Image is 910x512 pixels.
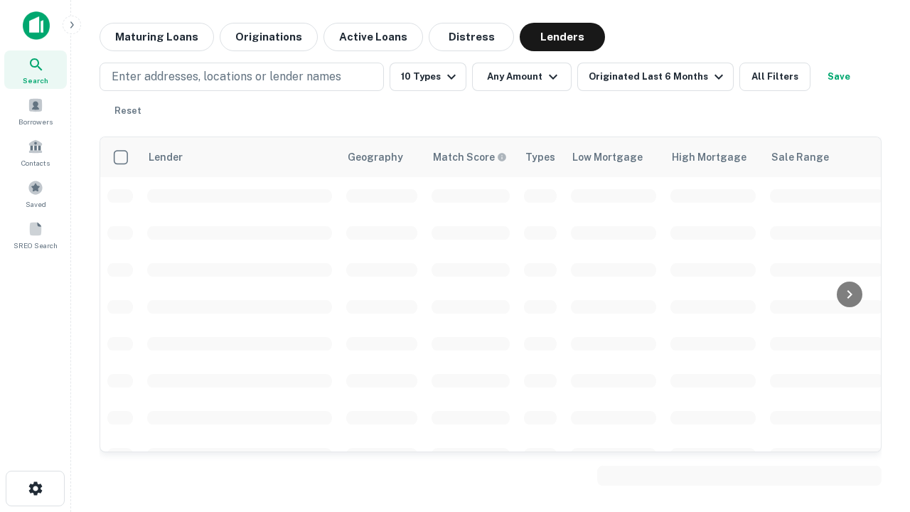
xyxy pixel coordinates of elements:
button: Enter addresses, locations or lender names [100,63,384,91]
div: Low Mortgage [572,149,643,166]
th: High Mortgage [663,137,763,177]
div: High Mortgage [672,149,746,166]
button: 10 Types [390,63,466,91]
span: SREO Search [14,240,58,251]
div: Geography [348,149,403,166]
button: Active Loans [323,23,423,51]
button: Lenders [520,23,605,51]
span: Borrowers [18,116,53,127]
button: Maturing Loans [100,23,214,51]
a: Borrowers [4,92,67,130]
div: Originated Last 6 Months [589,68,727,85]
button: All Filters [739,63,810,91]
button: Any Amount [472,63,572,91]
div: Sale Range [771,149,829,166]
th: Types [517,137,564,177]
p: Enter addresses, locations or lender names [112,68,341,85]
div: Lender [149,149,183,166]
button: Distress [429,23,514,51]
a: Contacts [4,133,67,171]
a: Saved [4,174,67,213]
iframe: Chat Widget [839,353,910,421]
th: Geography [339,137,424,177]
span: Saved [26,198,46,210]
a: Search [4,50,67,89]
span: Contacts [21,157,50,169]
a: SREO Search [4,215,67,254]
th: Low Mortgage [564,137,663,177]
button: Reset [105,97,151,125]
th: Sale Range [763,137,891,177]
h6: Match Score [433,149,504,165]
button: Save your search to get updates of matches that match your search criteria. [816,63,862,91]
img: capitalize-icon.png [23,11,50,40]
div: Types [525,149,555,166]
div: Capitalize uses an advanced AI algorithm to match your search with the best lender. The match sco... [433,149,507,165]
th: Capitalize uses an advanced AI algorithm to match your search with the best lender. The match sco... [424,137,517,177]
button: Originations [220,23,318,51]
span: Search [23,75,48,86]
th: Lender [140,137,339,177]
button: Originated Last 6 Months [577,63,734,91]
